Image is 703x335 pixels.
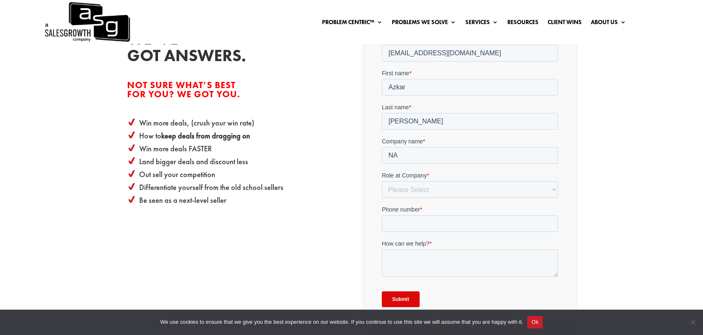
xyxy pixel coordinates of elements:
a: About Us [591,19,626,28]
span: We use cookies to ensure that we give you the best experience on our website. If you continue to ... [160,318,523,326]
span: No [688,318,697,326]
a: Problem Centric™ [322,19,383,28]
a: Problems We Solve [392,19,456,28]
li: Differentiate yourself from the old school sellers [135,180,339,193]
li: Win more deals FASTER [135,141,339,154]
button: Ok [527,316,543,328]
a: Services [465,19,498,28]
li: Out sell your competition [135,167,339,180]
a: Resources [507,19,538,28]
li: Win more deals, (crush your win rate) [135,116,339,128]
li: Be seen as a next-level seller [135,193,339,206]
strong: keep deals from dragging on [161,131,250,141]
a: Client Wins [548,19,582,28]
span: Not Sure What’s Best For You? We Got You. [127,79,240,100]
iframe: Form 0 [382,35,558,314]
li: Land bigger deals and discount less [135,154,339,167]
li: How to [135,128,339,141]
